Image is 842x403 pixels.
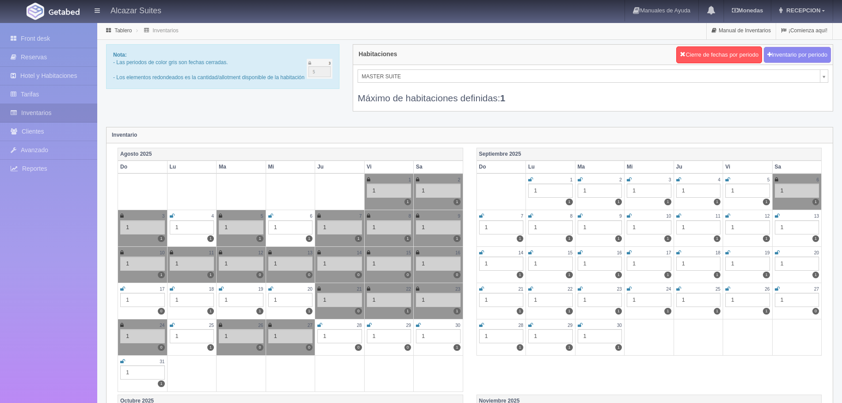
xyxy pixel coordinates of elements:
[518,323,523,328] small: 28
[219,257,263,271] div: 1
[209,250,214,255] small: 11
[256,308,263,315] label: 1
[170,293,214,307] div: 1
[453,272,460,278] label: 0
[266,161,315,173] th: Mi
[570,177,573,182] small: 1
[775,293,819,307] div: 1
[416,329,461,343] div: 1
[617,250,622,255] small: 16
[570,214,573,219] small: 8
[306,344,312,351] label: 0
[775,220,819,234] div: 1
[676,46,762,63] button: Cierre de fechas por periodo
[357,250,362,255] small: 14
[167,161,217,173] th: Lu
[775,257,819,271] div: 1
[578,184,622,198] div: 1
[406,250,411,255] small: 15
[714,272,720,278] label: 1
[479,329,524,343] div: 1
[404,272,411,278] label: 0
[120,365,165,380] div: 1
[725,293,770,307] div: 1
[258,323,263,328] small: 26
[763,272,770,278] label: 1
[476,148,822,161] th: Septiembre 2025
[578,329,622,343] div: 1
[674,161,723,173] th: Ju
[664,199,671,205] label: 1
[568,287,572,292] small: 22
[416,184,461,198] div: 1
[676,293,721,307] div: 1
[219,220,263,234] div: 1
[158,344,164,351] label: 0
[211,214,214,219] small: 4
[414,161,463,173] th: Sa
[716,214,720,219] small: 11
[152,27,179,34] a: Inventarios
[732,7,763,14] b: Monedas
[764,47,831,63] button: Inventario por periodo
[170,329,214,343] div: 1
[528,293,573,307] div: 1
[619,177,622,182] small: 2
[812,199,819,205] label: 1
[120,220,165,234] div: 1
[812,272,819,278] label: 1
[158,380,164,387] label: 1
[517,344,523,351] label: 1
[315,161,365,173] th: Ju
[723,161,773,173] th: Vi
[317,293,362,307] div: 1
[258,287,263,292] small: 19
[307,59,333,79] img: cutoff.png
[458,177,461,182] small: 2
[455,323,460,328] small: 30
[619,214,622,219] small: 9
[170,220,214,234] div: 1
[367,329,411,343] div: 1
[767,177,770,182] small: 5
[355,308,362,315] label: 0
[707,22,776,39] a: Manual de Inventarios
[772,161,822,173] th: Sa
[355,235,362,242] label: 1
[158,308,164,315] label: 0
[219,293,263,307] div: 1
[317,220,362,234] div: 1
[404,235,411,242] label: 1
[517,235,523,242] label: 1
[664,235,671,242] label: 1
[310,214,312,219] small: 6
[518,250,523,255] small: 14
[500,93,506,103] b: 1
[716,250,720,255] small: 18
[158,272,164,278] label: 1
[120,293,165,307] div: 1
[357,323,362,328] small: 28
[776,22,832,39] a: ¡Comienza aquí!
[256,235,263,242] label: 1
[406,287,411,292] small: 22
[479,257,524,271] div: 1
[306,308,312,315] label: 1
[714,235,720,242] label: 1
[367,220,411,234] div: 1
[763,308,770,315] label: 1
[453,235,460,242] label: 1
[458,214,461,219] small: 9
[268,220,313,234] div: 1
[714,308,720,315] label: 1
[763,235,770,242] label: 1
[160,359,164,364] small: 31
[627,293,671,307] div: 1
[812,308,819,315] label: 0
[566,235,572,242] label: 1
[367,257,411,271] div: 1
[408,177,411,182] small: 1
[568,323,572,328] small: 29
[784,7,820,14] span: RECEPCION
[714,199,720,205] label: 1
